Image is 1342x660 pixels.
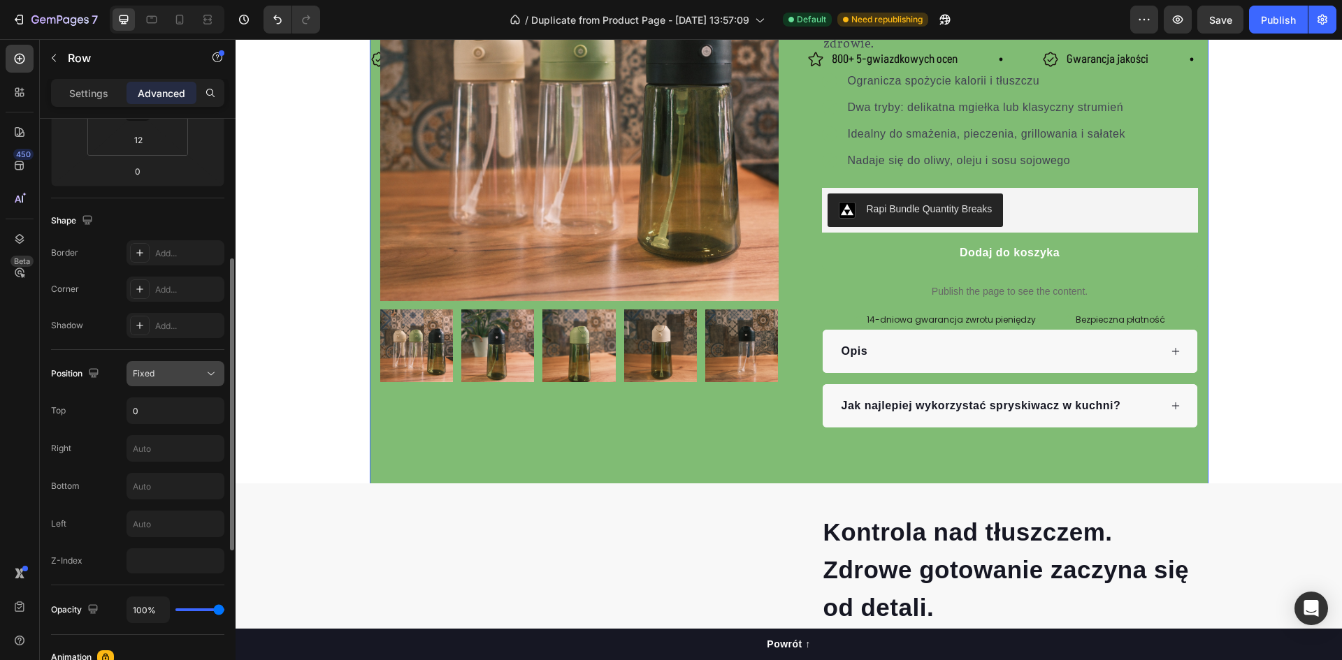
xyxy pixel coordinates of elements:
input: Auto [127,511,224,536]
input: Auto [127,436,224,461]
span: / [525,13,528,27]
button: Publish [1249,6,1308,34]
span: Duplicate from Product Page - [DATE] 13:57:09 [531,13,749,27]
div: Publish [1261,13,1296,27]
div: Right [51,442,71,455]
div: Left [51,518,66,530]
p: Idealny do smażenia, pieczenia, grillowania i sałatek [612,87,890,103]
input: Auto [127,474,224,499]
input: Auto [127,398,224,423]
div: Beta [10,256,34,267]
div: Bottom [51,480,80,492]
div: Dodaj do koszyka [724,205,824,222]
p: Row [68,50,187,66]
div: Z-Index [51,555,82,567]
button: Save [1197,6,1243,34]
div: Opacity [51,601,101,619]
div: Shape [51,212,96,230]
div: Corner [51,283,79,295]
button: Fixed [127,361,224,386]
img: CJjMu9e-54QDEAE=.png [603,163,620,179]
span: Default [797,13,826,26]
span: 14-dniowa gwarancja zwrotu pieniędzy [619,274,800,287]
p: Opis [606,304,633,321]
span: Kontrola nad tłuszczem. Zdrowe gotowanie zaczyna się od detali. [588,479,954,582]
div: Undo/Redo [264,6,320,34]
div: 450 [13,149,34,160]
p: Publish the page to see the content. [586,245,962,260]
div: Position [51,365,102,383]
p: Jak najlepiej wykorzystać spryskiwacz w kuchni? [606,358,886,375]
div: Add... [155,284,221,296]
div: Border [51,247,78,259]
input: Auto [127,597,169,622]
div: Shadow [51,319,83,332]
p: Advanced [138,86,185,101]
input: 12px [124,129,152,150]
div: Rapi Bundle Quantity Breaks [631,163,757,177]
button: Dodaj do koszyka [586,197,962,230]
span: Fixed [133,368,154,379]
button: 7 [6,6,104,34]
p: 7 [92,11,98,28]
p: Settings [69,86,108,101]
div: Top [51,404,66,417]
span: Bezpieczna płatność [828,274,930,287]
p: Powrót ↑ [531,598,575,613]
button: Rapi Bundle Quantity Breaks [592,154,768,188]
span: Save [1209,14,1232,26]
div: Add... [155,247,221,260]
iframe: Design area [236,39,1342,660]
input: 0 [124,161,152,182]
div: Add... [155,320,221,332]
p: Dwa tryby: delikatna mgiełka lub klasyczny strumień [612,60,890,77]
div: Open Intercom Messenger [1294,592,1328,625]
span: Need republishing [851,13,923,26]
p: Nadaje się do oliwy, oleju i sosu sojowego [612,113,890,130]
